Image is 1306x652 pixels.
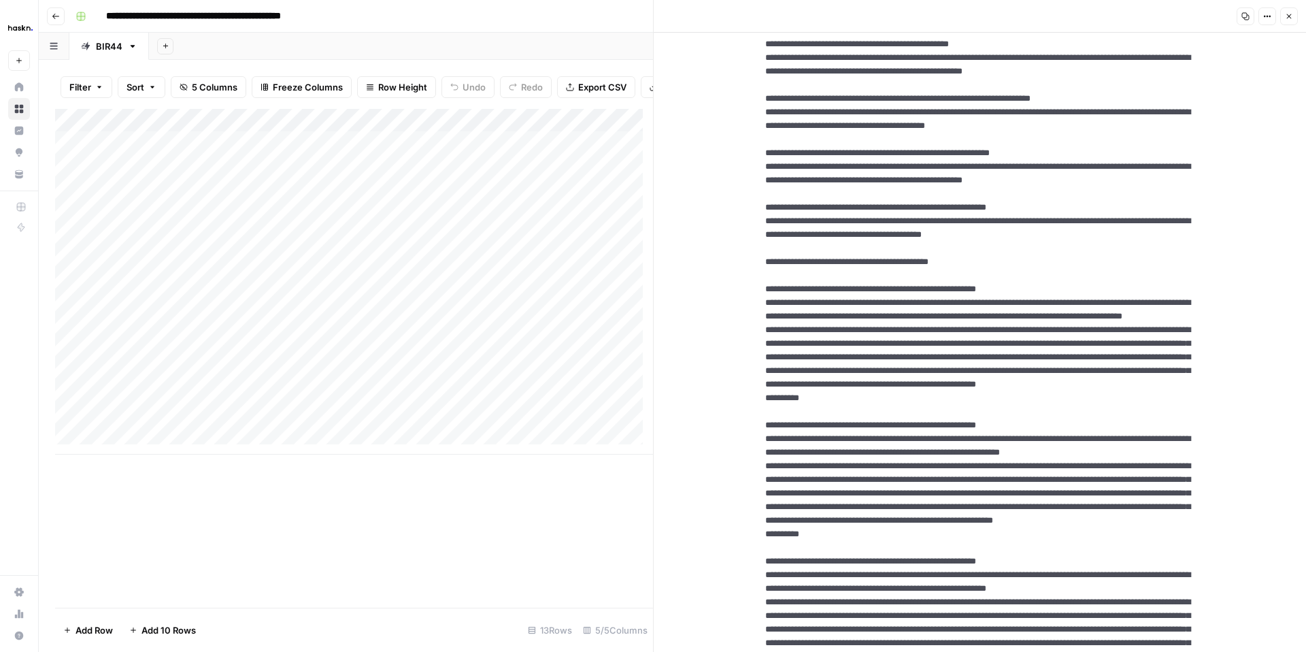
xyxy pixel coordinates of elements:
button: Undo [441,76,495,98]
span: Freeze Columns [273,80,343,94]
button: 5 Columns [171,76,246,98]
span: Sort [127,80,144,94]
span: Redo [521,80,543,94]
button: Workspace: Haskn [8,11,30,45]
button: Redo [500,76,552,98]
a: Home [8,76,30,98]
span: Filter [69,80,91,94]
a: BIR44 [69,33,149,60]
a: Insights [8,120,30,142]
button: Export CSV [557,76,635,98]
button: Add 10 Rows [121,619,204,641]
button: Filter [61,76,112,98]
a: Usage [8,603,30,625]
img: Haskn Logo [8,16,33,40]
div: 13 Rows [522,619,577,641]
div: 5/5 Columns [577,619,653,641]
span: Row Height [378,80,427,94]
a: Browse [8,98,30,120]
span: 5 Columns [192,80,237,94]
span: Undo [463,80,486,94]
span: Export CSV [578,80,626,94]
div: BIR44 [96,39,122,53]
a: Your Data [8,163,30,185]
button: Freeze Columns [252,76,352,98]
button: Add Row [55,619,121,641]
span: Add Row [76,623,113,637]
a: Opportunities [8,142,30,163]
a: Settings [8,581,30,603]
button: Help + Support [8,625,30,647]
button: Row Height [357,76,436,98]
button: Sort [118,76,165,98]
span: Add 10 Rows [141,623,196,637]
